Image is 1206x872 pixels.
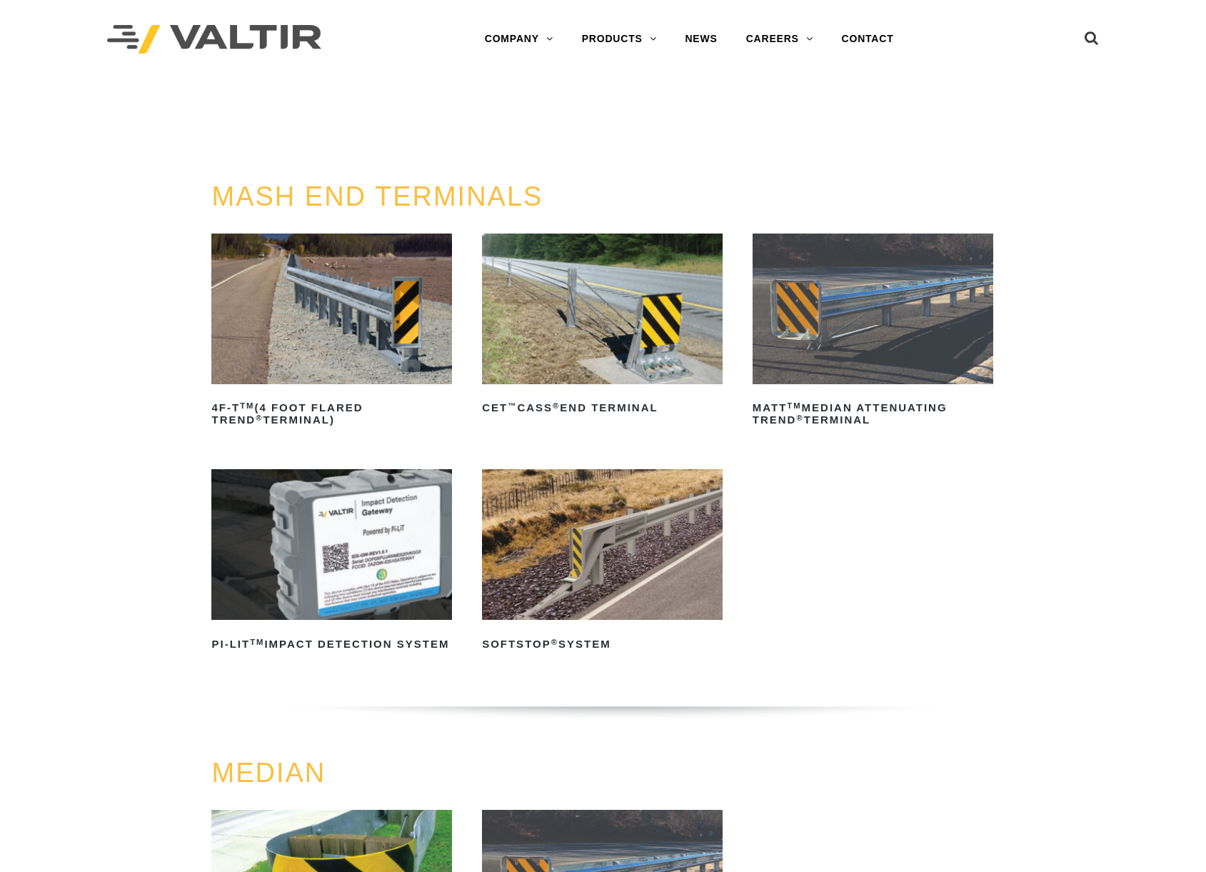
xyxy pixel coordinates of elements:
a: NEWS [670,25,731,54]
sup: ® [256,414,263,422]
a: PI-LITTMImpact Detection System [211,469,452,655]
a: CET™CASS®End Terminal [482,234,723,419]
a: PRODUCTS [568,25,671,54]
img: SoftStop System End Terminal [482,469,723,620]
sup: TM [787,401,801,410]
h2: SoftStop System [482,633,723,656]
a: CAREERS [732,25,828,54]
a: MATTTMMedian Attenuating TREND®Terminal [753,234,993,431]
a: 4F-TTM(4 Foot Flared TREND®Terminal) [211,234,452,431]
sup: ® [551,638,558,646]
a: CONTACT [828,25,908,54]
a: MEDIAN [211,758,326,788]
a: COMPANY [471,25,568,54]
sup: ® [553,401,560,410]
img: Valtir [107,25,321,54]
sup: ™ [508,401,517,410]
sup: TM [250,638,264,646]
a: SoftStop®System [482,469,723,655]
h2: MATT Median Attenuating TREND Terminal [753,397,993,431]
h2: CET CASS End Terminal [482,397,723,420]
h2: 4F-T (4 Foot Flared TREND Terminal) [211,397,452,431]
sup: ® [796,414,803,422]
sup: TM [240,401,254,410]
h2: PI-LIT Impact Detection System [211,633,452,656]
a: MASH END TERMINALS [211,181,543,211]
